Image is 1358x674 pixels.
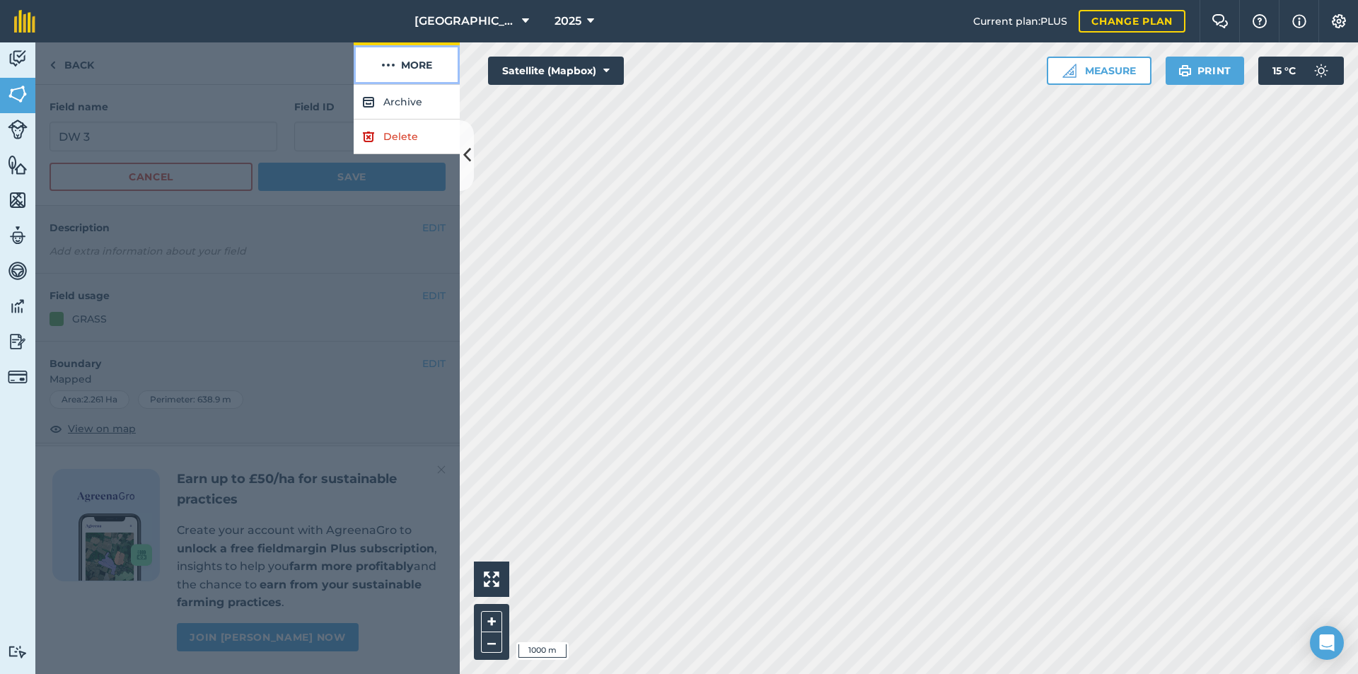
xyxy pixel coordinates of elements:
[14,10,35,33] img: fieldmargin Logo
[381,57,395,74] img: svg+xml;base64,PHN2ZyB4bWxucz0iaHR0cDovL3d3dy53My5vcmcvMjAwMC9zdmciIHdpZHRoPSIyMCIgaGVpZ2h0PSIyNC...
[1062,64,1076,78] img: Ruler icon
[8,154,28,175] img: svg+xml;base64,PHN2ZyB4bWxucz0iaHR0cDovL3d3dy53My5vcmcvMjAwMC9zdmciIHdpZHRoPSI1NiIgaGVpZ2h0PSI2MC...
[1272,57,1296,85] span: 15 ° C
[481,611,502,632] button: +
[1047,57,1151,85] button: Measure
[354,85,460,120] button: Archive
[414,13,516,30] span: [GEOGRAPHIC_DATA]
[1178,62,1192,79] img: svg+xml;base64,PHN2ZyB4bWxucz0iaHR0cDovL3d3dy53My5vcmcvMjAwMC9zdmciIHdpZHRoPSIxOSIgaGVpZ2h0PSIyNC...
[484,571,499,587] img: Four arrows, one pointing top left, one top right, one bottom right and the last bottom left
[8,225,28,246] img: svg+xml;base64,PD94bWwgdmVyc2lvbj0iMS4wIiBlbmNvZGluZz0idXRmLTgiPz4KPCEtLSBHZW5lcmF0b3I6IEFkb2JlIE...
[488,57,624,85] button: Satellite (Mapbox)
[1292,13,1306,30] img: svg+xml;base64,PHN2ZyB4bWxucz0iaHR0cDovL3d3dy53My5vcmcvMjAwMC9zdmciIHdpZHRoPSIxNyIgaGVpZ2h0PSIxNy...
[362,128,375,145] img: svg+xml;base64,PHN2ZyB4bWxucz0iaHR0cDovL3d3dy53My5vcmcvMjAwMC9zdmciIHdpZHRoPSIxOCIgaGVpZ2h0PSIyNC...
[8,83,28,105] img: svg+xml;base64,PHN2ZyB4bWxucz0iaHR0cDovL3d3dy53My5vcmcvMjAwMC9zdmciIHdpZHRoPSI1NiIgaGVpZ2h0PSI2MC...
[1330,14,1347,28] img: A cog icon
[481,632,502,653] button: –
[1258,57,1344,85] button: 15 °C
[555,13,581,30] span: 2025
[8,260,28,281] img: svg+xml;base64,PD94bWwgdmVyc2lvbj0iMS4wIiBlbmNvZGluZz0idXRmLTgiPz4KPCEtLSBHZW5lcmF0b3I6IEFkb2JlIE...
[1251,14,1268,28] img: A question mark icon
[1166,57,1245,85] button: Print
[8,190,28,211] img: svg+xml;base64,PHN2ZyB4bWxucz0iaHR0cDovL3d3dy53My5vcmcvMjAwMC9zdmciIHdpZHRoPSI1NiIgaGVpZ2h0PSI2MC...
[8,296,28,317] img: svg+xml;base64,PD94bWwgdmVyc2lvbj0iMS4wIiBlbmNvZGluZz0idXRmLTgiPz4KPCEtLSBHZW5lcmF0b3I6IEFkb2JlIE...
[973,13,1067,29] span: Current plan : PLUS
[1307,57,1335,85] img: svg+xml;base64,PD94bWwgdmVyc2lvbj0iMS4wIiBlbmNvZGluZz0idXRmLTgiPz4KPCEtLSBHZW5lcmF0b3I6IEFkb2JlIE...
[1212,14,1229,28] img: Two speech bubbles overlapping with the left bubble in the forefront
[8,331,28,352] img: svg+xml;base64,PD94bWwgdmVyc2lvbj0iMS4wIiBlbmNvZGluZz0idXRmLTgiPz4KPCEtLSBHZW5lcmF0b3I6IEFkb2JlIE...
[362,93,375,110] img: svg+xml;base64,PHN2ZyB4bWxucz0iaHR0cDovL3d3dy53My5vcmcvMjAwMC9zdmciIHdpZHRoPSIxOCIgaGVpZ2h0PSIyNC...
[1079,10,1185,33] a: Change plan
[1310,626,1344,660] div: Open Intercom Messenger
[8,120,28,139] img: svg+xml;base64,PD94bWwgdmVyc2lvbj0iMS4wIiBlbmNvZGluZz0idXRmLTgiPz4KPCEtLSBHZW5lcmF0b3I6IEFkb2JlIE...
[8,645,28,658] img: svg+xml;base64,PD94bWwgdmVyc2lvbj0iMS4wIiBlbmNvZGluZz0idXRmLTgiPz4KPCEtLSBHZW5lcmF0b3I6IEFkb2JlIE...
[354,120,460,154] a: Delete
[354,42,460,84] button: More
[8,367,28,387] img: svg+xml;base64,PD94bWwgdmVyc2lvbj0iMS4wIiBlbmNvZGluZz0idXRmLTgiPz4KPCEtLSBHZW5lcmF0b3I6IEFkb2JlIE...
[8,48,28,69] img: svg+xml;base64,PD94bWwgdmVyc2lvbj0iMS4wIiBlbmNvZGluZz0idXRmLTgiPz4KPCEtLSBHZW5lcmF0b3I6IEFkb2JlIE...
